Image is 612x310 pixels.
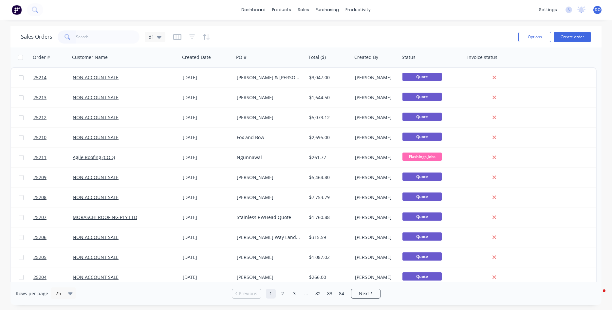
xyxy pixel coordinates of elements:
div: [PERSON_NAME] [355,234,395,241]
a: Next page [351,290,380,297]
span: 25209 [33,174,46,181]
a: NON ACCOUNT SALE [73,134,119,140]
span: 25208 [33,194,46,201]
div: [PERSON_NAME] [355,94,395,101]
div: [PERSON_NAME] Way Landscapes [237,234,301,241]
div: [PERSON_NAME] & [PERSON_NAME] [237,74,301,81]
div: $2,695.00 [309,134,348,141]
div: $266.00 [309,274,348,281]
span: Next [359,290,369,297]
div: Total ($) [308,54,326,61]
div: [PERSON_NAME] [237,94,301,101]
span: Previous [239,290,257,297]
div: $5,073.12 [309,114,348,121]
div: [PERSON_NAME] [355,114,395,121]
a: Page 83 [325,289,335,299]
span: DO [595,7,601,13]
div: $1,760.88 [309,214,348,221]
span: 25206 [33,234,46,241]
div: [PERSON_NAME] [355,214,395,221]
div: [PERSON_NAME] [237,174,301,181]
span: 25204 [33,274,46,281]
span: Quote [402,93,442,101]
div: products [269,5,294,15]
div: [PERSON_NAME] [355,254,395,261]
span: Quote [402,133,442,141]
a: 25210 [33,128,73,147]
div: $7,753.79 [309,194,348,201]
div: Customer Name [72,54,108,61]
div: Created By [354,54,378,61]
span: Quote [402,73,442,81]
a: Previous page [232,290,261,297]
span: 25207 [33,214,46,221]
iframe: Intercom live chat [590,288,605,303]
span: Quote [402,192,442,201]
a: NON ACCOUNT SALE [73,174,119,180]
span: Quote [402,113,442,121]
span: 25205 [33,254,46,261]
input: Search... [76,30,140,44]
a: Page 82 [313,289,323,299]
div: [DATE] [183,154,232,161]
span: 25210 [33,134,46,141]
div: $3,047.00 [309,74,348,81]
div: $315.59 [309,234,348,241]
span: Quote [402,232,442,241]
div: [PERSON_NAME] [237,114,301,121]
div: Created Date [182,54,211,61]
a: Page 2 [278,289,287,299]
div: productivity [342,5,374,15]
a: dashboard [238,5,269,15]
div: [DATE] [183,174,232,181]
span: 25213 [33,94,46,101]
a: Jump forward [301,289,311,299]
div: $261.77 [309,154,348,161]
a: 25208 [33,188,73,207]
div: sales [294,5,312,15]
a: NON ACCOUNT SALE [73,234,119,240]
a: Agile Roofing (COD) [73,154,115,160]
div: [PERSON_NAME] [355,154,395,161]
span: d1 [149,33,154,40]
span: Quote [402,173,442,181]
span: 25214 [33,74,46,81]
div: $1,644.50 [309,94,348,101]
a: 25212 [33,108,73,127]
a: NON ACCOUNT SALE [73,94,119,100]
div: [PERSON_NAME] [237,254,301,261]
div: [DATE] [183,94,232,101]
a: NON ACCOUNT SALE [73,274,119,280]
div: [DATE] [183,194,232,201]
div: [PERSON_NAME] [355,74,395,81]
a: 25204 [33,267,73,287]
div: settings [536,5,560,15]
div: purchasing [312,5,342,15]
div: Invoice status [467,54,497,61]
span: Quote [402,272,442,281]
div: [PERSON_NAME] [237,274,301,281]
div: PO # [236,54,247,61]
a: NON ACCOUNT SALE [73,194,119,200]
a: Page 3 [289,289,299,299]
div: [DATE] [183,74,232,81]
span: Quote [402,252,442,261]
a: Page 84 [337,289,346,299]
div: $5,464.80 [309,174,348,181]
img: Factory [12,5,22,15]
button: Options [518,32,551,42]
div: Status [402,54,416,61]
a: 25211 [33,148,73,167]
span: Rows per page [16,290,48,297]
a: NON ACCOUNT SALE [73,254,119,260]
div: Stainless RWHead Quote [237,214,301,221]
div: [DATE] [183,134,232,141]
a: NON ACCOUNT SALE [73,74,119,81]
a: MORASCHI ROOFING PTY LTD [73,214,137,220]
div: Order # [33,54,50,61]
div: [DATE] [183,234,232,241]
a: Page 1 is your current page [266,289,276,299]
div: [PERSON_NAME] [355,194,395,201]
a: 25207 [33,208,73,227]
div: [PERSON_NAME] [355,134,395,141]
